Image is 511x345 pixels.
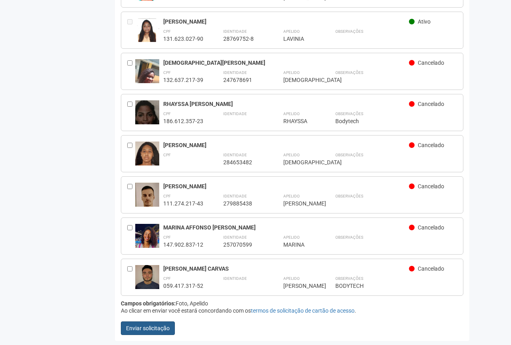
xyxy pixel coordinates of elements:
[121,300,464,307] div: Foto, Apelido
[121,307,464,314] div: Ao clicar em enviar você estará concordando com os .
[418,101,444,107] span: Cancelado
[418,18,431,25] span: Ativo
[283,76,315,84] div: [DEMOGRAPHIC_DATA]
[283,35,315,42] div: LAVINIA
[223,112,247,116] strong: Identidade
[335,112,363,116] strong: Observações
[283,235,300,239] strong: Apelido
[135,142,159,173] img: user.jpg
[223,159,263,166] div: 284653482
[223,241,263,248] div: 257070599
[163,112,171,116] strong: CPF
[283,70,300,75] strong: Apelido
[223,70,247,75] strong: Identidade
[283,118,315,125] div: RHAYSSA
[283,29,300,34] strong: Apelido
[283,153,300,157] strong: Apelido
[121,321,175,335] button: Enviar solicitação
[283,112,300,116] strong: Apelido
[135,183,159,215] img: user.jpg
[163,265,409,272] div: [PERSON_NAME] CARVAS
[163,18,409,25] div: [PERSON_NAME]
[335,276,363,281] strong: Observações
[335,118,457,125] div: Bodytech
[127,18,135,42] div: Entre em contato com a Aministração para solicitar o cancelamento ou 2a via
[163,59,409,66] div: [DEMOGRAPHIC_DATA][PERSON_NAME]
[283,194,300,198] strong: Apelido
[223,235,247,239] strong: Identidade
[163,241,203,248] div: 147.902.837-12
[163,224,409,231] div: MARINA AFFONSO [PERSON_NAME]
[283,200,315,207] div: [PERSON_NAME]
[163,194,171,198] strong: CPF
[163,35,203,42] div: 131.623.027-90
[335,282,457,289] div: BODYTECH
[163,142,409,149] div: [PERSON_NAME]
[335,235,363,239] strong: Observações
[251,307,355,314] a: termos de solicitação de cartão de acesso
[163,200,203,207] div: 111.274.217-43
[418,183,444,189] span: Cancelado
[163,29,171,34] strong: CPF
[223,29,247,34] strong: Identidade
[283,282,315,289] div: [PERSON_NAME]
[223,200,263,207] div: 279885438
[335,70,363,75] strong: Observações
[418,224,444,231] span: Cancelado
[163,276,171,281] strong: CPF
[335,29,363,34] strong: Observações
[163,70,171,75] strong: CPF
[418,60,444,66] span: Cancelado
[163,76,203,84] div: 132.637.217-39
[163,235,171,239] strong: CPF
[223,194,247,198] strong: Identidade
[223,276,247,281] strong: Identidade
[223,35,263,42] div: 28769752-8
[283,159,315,166] div: [DEMOGRAPHIC_DATA]
[283,276,300,281] strong: Apelido
[223,153,247,157] strong: Identidade
[163,100,409,108] div: RHAYSSA [PERSON_NAME]
[418,142,444,148] span: Cancelado
[163,118,203,125] div: 186.612.357-23
[163,282,203,289] div: 059.417.317-52
[135,59,159,102] img: user.jpg
[223,76,263,84] div: 247678691
[283,241,315,248] div: MARINA
[135,224,159,251] img: user.jpg
[135,265,159,289] img: user.jpg
[418,265,444,272] span: Cancelado
[335,153,363,157] strong: Observações
[121,300,176,307] strong: Campos obrigatórios:
[335,194,363,198] strong: Observações
[163,153,171,157] strong: CPF
[163,183,409,190] div: [PERSON_NAME]
[135,18,159,44] img: user.jpg
[135,100,159,136] img: user.jpg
